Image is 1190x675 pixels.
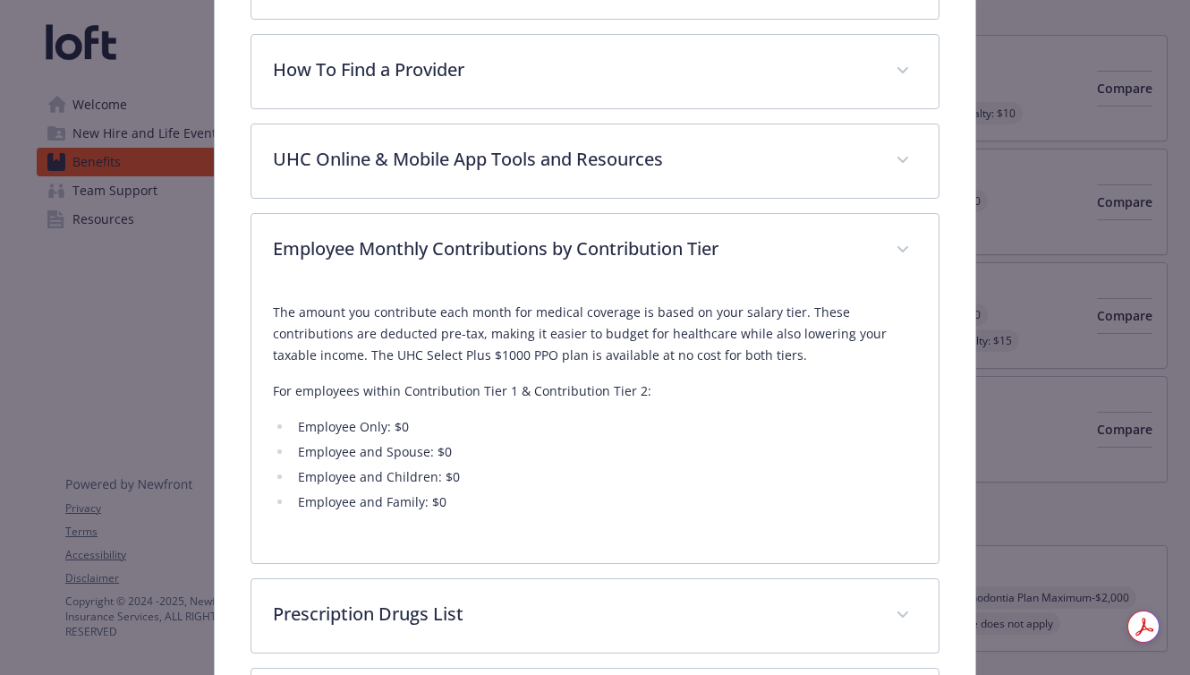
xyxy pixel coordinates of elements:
[293,466,916,488] li: Employee and Children: $0
[273,380,916,402] p: For employees within Contribution Tier 1 & Contribution Tier 2:
[251,214,938,287] div: Employee Monthly Contributions by Contribution Tier
[273,56,873,83] p: How To Find a Provider
[273,235,873,262] p: Employee Monthly Contributions by Contribution Tier
[273,146,873,173] p: UHC Online & Mobile App Tools and Resources
[251,35,938,108] div: How To Find a Provider
[293,491,916,513] li: Employee and Family: $0
[273,601,873,628] p: Prescription Drugs List
[251,124,938,198] div: UHC Online & Mobile App Tools and Resources
[273,302,916,366] p: The amount you contribute each month for medical coverage is based on your salary tier. These con...
[293,441,916,463] li: Employee and Spouse: $0
[293,416,916,438] li: Employee Only: $0
[251,579,938,653] div: Prescription Drugs List
[251,287,938,563] div: Employee Monthly Contributions by Contribution Tier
